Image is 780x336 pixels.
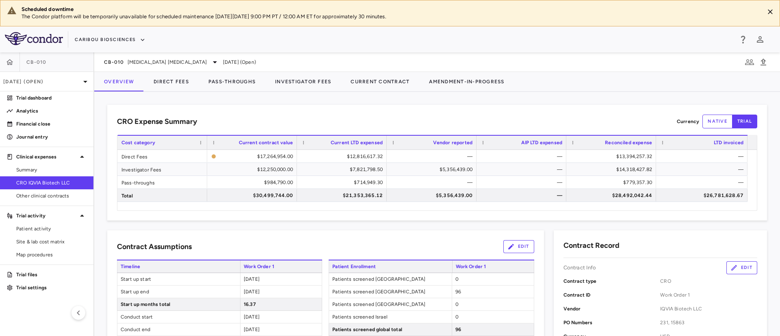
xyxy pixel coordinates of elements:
span: 0 [455,301,459,307]
button: Investigator Fees [265,72,341,91]
div: — [663,163,743,176]
span: Work Order 1 [660,291,757,299]
span: CB-010 [26,59,47,65]
span: Vendor reported [433,140,472,145]
span: 96 [455,289,461,295]
div: — [484,176,562,189]
div: $28,492,042.44 [574,189,652,202]
span: LTD invoiced [714,140,743,145]
span: IQVIA Biotech LLC [660,305,757,312]
span: Cost category [121,140,155,145]
div: — [663,176,743,189]
span: Map procedures [16,251,87,258]
div: $779,357.30 [574,176,652,189]
span: Current contract value [239,140,293,145]
p: Journal entry [16,133,87,141]
p: Trial dashboard [16,94,87,102]
div: — [484,189,562,202]
span: Patient Enrollment [329,260,452,273]
span: Timeline [117,260,240,273]
button: Edit [503,240,534,253]
span: [DATE] [244,314,260,320]
span: Patients screened [GEOGRAPHIC_DATA] [329,298,452,310]
span: Reconciled expense [605,140,652,145]
span: Current LTD expensed [331,140,383,145]
p: [DATE] (Open) [3,78,80,85]
span: Patients screened [GEOGRAPHIC_DATA] [329,273,452,285]
span: The contract record and uploaded budget values do not match. Please review the contract record an... [211,150,293,162]
div: — [663,150,743,163]
div: Scheduled downtime [22,6,758,13]
div: — [394,176,472,189]
span: [MEDICAL_DATA] [MEDICAL_DATA] [128,59,207,66]
p: The Condor platform will be temporarily unavailable for scheduled maintenance [DATE][DATE] 9:00 P... [22,13,758,20]
div: — [394,150,472,163]
span: [DATE] [244,327,260,332]
button: Direct Fees [144,72,199,91]
div: $12,250,000.00 [214,163,293,176]
div: $5,356,439.00 [394,163,472,176]
div: $5,356,439.00 [394,189,472,202]
span: Start up start [117,273,240,285]
p: Trial settings [16,284,87,291]
div: Total [117,189,207,202]
div: $26,781,628.67 [663,189,743,202]
p: Vendor [563,305,661,312]
span: 231, 15863 [660,319,757,326]
span: Start up end [117,286,240,298]
button: Close [764,6,776,18]
p: Contract ID [563,291,661,299]
h6: CRO Expense Summary [117,116,197,127]
span: Site & lab cost matrix [16,238,87,245]
button: Caribou Biosciences [75,33,145,46]
span: Patients screened Israel [329,311,452,323]
div: — [484,163,562,176]
div: Direct Fees [117,150,207,163]
button: trial [732,115,757,128]
p: PO Numbers [563,319,661,326]
div: — [484,150,562,163]
p: Currency [677,118,699,125]
div: $7,821,798.50 [304,163,383,176]
span: [DATE] [244,289,260,295]
span: Work Order 1 [452,260,534,273]
div: Investigator Fees [117,163,207,176]
span: Summary [16,166,87,173]
span: Start up months total [117,298,240,310]
p: Trial activity [16,212,77,219]
div: $984,790.00 [214,176,293,189]
p: Clinical expenses [16,153,77,160]
div: $714,949.30 [304,176,383,189]
div: $13,394,257.32 [574,150,652,163]
button: Edit [726,261,757,274]
button: Current Contract [341,72,419,91]
span: Work Order 1 [240,260,322,273]
img: logo-full-SnFGN8VE.png [5,32,63,45]
div: $12,816,617.32 [304,150,383,163]
span: Patients screened global total [329,323,452,336]
p: Analytics [16,107,87,115]
p: Trial files [16,271,87,278]
h6: Contract Assumptions [117,241,192,252]
button: Overview [94,72,144,91]
button: native [702,115,732,128]
span: [DATE] [244,276,260,282]
span: CRO IQVIA Biotech LLC [16,179,87,186]
p: Contract Info [563,264,596,271]
span: Patient activity [16,225,87,232]
p: Contract type [563,277,661,285]
div: $14,318,427.82 [574,163,652,176]
div: $21,353,365.12 [304,189,383,202]
span: [DATE] (Open) [223,59,256,66]
span: Conduct start [117,311,240,323]
span: Other clinical contracts [16,192,87,199]
h6: Contract Record [563,240,620,251]
span: 0 [455,314,459,320]
span: 96 [455,327,461,332]
span: 16.37 [244,301,256,307]
div: $30,499,744.00 [214,189,293,202]
span: CRO [660,277,757,285]
div: Pass-throughs [117,176,207,189]
span: 0 [455,276,459,282]
span: CB-010 [104,59,124,65]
